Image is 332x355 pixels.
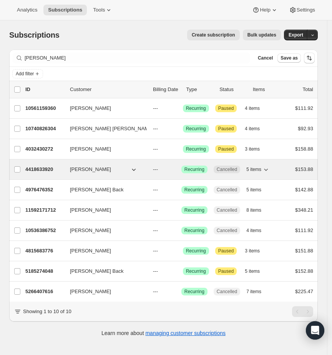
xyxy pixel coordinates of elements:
[217,289,237,295] span: Cancelled
[70,247,111,255] span: [PERSON_NAME]
[192,32,235,38] span: Create subscription
[246,164,270,175] button: 5 items
[284,30,308,40] button: Export
[277,53,301,63] button: Save as
[88,5,117,15] button: Tools
[25,164,313,175] div: 4418633920[PERSON_NAME]---SuccessRecurringCancelled5 items$153.88
[65,102,142,114] button: [PERSON_NAME]
[245,103,268,114] button: 4 items
[186,146,206,152] span: Recurring
[153,166,158,172] span: ---
[25,267,64,275] p: 5185274048
[17,7,37,13] span: Analytics
[184,227,204,234] span: Recurring
[253,86,280,93] div: Items
[184,166,204,173] span: Recurring
[187,30,240,40] button: Create subscription
[217,187,237,193] span: Cancelled
[186,268,206,274] span: Recurring
[247,5,282,15] button: Help
[25,125,64,133] p: 10740826304
[295,248,313,254] span: $151.88
[65,163,142,176] button: [PERSON_NAME]
[153,86,180,93] p: Billing Date
[25,53,250,63] input: Filter subscribers
[218,248,234,254] span: Paused
[65,245,142,257] button: [PERSON_NAME]
[153,268,158,274] span: ---
[16,71,34,77] span: Add filter
[9,31,60,39] span: Subscriptions
[145,330,226,336] a: managing customer subscriptions
[255,53,276,63] button: Cancel
[65,143,142,155] button: [PERSON_NAME]
[25,225,313,236] div: 10536386752[PERSON_NAME]---SuccessRecurringCancelled4 items$111.92
[295,207,313,213] span: $348.21
[153,227,158,233] span: ---
[306,321,324,340] div: Open Intercom Messenger
[93,7,105,13] span: Tools
[245,146,260,152] span: 3 items
[245,126,260,132] span: 4 items
[153,126,158,131] span: ---
[295,227,313,233] span: $111.92
[186,86,214,93] div: Type
[245,144,268,154] button: 3 items
[289,32,303,38] span: Export
[70,267,123,275] span: [PERSON_NAME] Back
[153,146,158,152] span: ---
[65,285,142,298] button: [PERSON_NAME]
[246,184,270,195] button: 5 items
[184,187,204,193] span: Recurring
[70,105,111,112] span: [PERSON_NAME]
[25,266,313,277] div: 5185274048[PERSON_NAME] Back---SuccessRecurringAttentionPaused5 items$152.88
[295,187,313,192] span: $142.88
[245,266,268,277] button: 5 items
[218,146,234,152] span: Paused
[281,55,298,61] span: Save as
[12,69,43,78] button: Add filter
[153,289,158,294] span: ---
[245,105,260,111] span: 4 items
[246,166,261,173] span: 5 items
[218,126,234,132] span: Paused
[70,186,123,194] span: [PERSON_NAME] Back
[295,105,313,111] span: $111.92
[65,204,142,216] button: [PERSON_NAME]
[153,207,158,213] span: ---
[70,206,111,214] span: [PERSON_NAME]
[25,186,64,194] p: 4976476352
[245,248,260,254] span: 3 items
[25,144,313,154] div: 4032430272[PERSON_NAME]---SuccessRecurringAttentionPaused3 items$158.88
[246,227,261,234] span: 4 items
[70,86,147,93] p: Customer
[153,187,158,192] span: ---
[247,32,276,38] span: Bulk updates
[186,126,206,132] span: Recurring
[298,126,313,131] span: $92.93
[218,268,234,274] span: Paused
[65,224,142,237] button: [PERSON_NAME]
[303,86,313,93] p: Total
[70,145,111,153] span: [PERSON_NAME]
[25,288,64,295] p: 5266407616
[101,329,226,337] p: Learn more about
[297,7,315,13] span: Settings
[186,248,206,254] span: Recurring
[25,103,313,114] div: 10561159360[PERSON_NAME]---SuccessRecurringAttentionPaused4 items$111.92
[246,205,270,216] button: 8 items
[25,247,64,255] p: 4815683776
[48,7,82,13] span: Subscriptions
[70,125,153,133] span: [PERSON_NAME] [PERSON_NAME]
[184,207,204,213] span: Recurring
[304,53,315,63] button: Sort the results
[23,308,71,315] p: Showing 1 to 10 of 10
[70,288,111,295] span: [PERSON_NAME]
[25,86,64,93] p: ID
[65,265,142,277] button: [PERSON_NAME] Back
[284,5,320,15] button: Settings
[246,289,261,295] span: 7 items
[65,184,142,196] button: [PERSON_NAME] Back
[245,268,260,274] span: 5 items
[70,166,111,173] span: [PERSON_NAME]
